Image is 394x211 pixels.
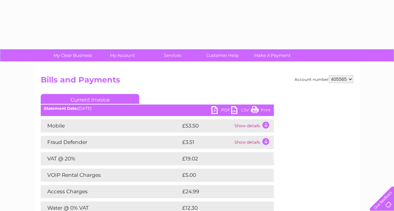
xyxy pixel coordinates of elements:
[41,152,181,165] td: VAT @ 20%
[46,49,100,61] a: My Clear Business
[181,119,233,132] td: £53.50
[231,106,251,116] a: CSV
[41,106,274,111] div: [DATE]
[181,185,261,198] td: £24.99
[211,106,231,116] a: PDF
[181,136,233,149] td: £3.51
[41,75,353,88] h2: Bills and Payments
[41,94,139,104] a: Current Invoice
[41,169,181,182] td: VOIP Rental Charges
[44,106,78,111] b: Statement Date:
[233,119,274,132] td: Show details
[41,136,181,149] td: Fraud Defender
[96,49,150,61] a: My Account
[181,152,260,165] td: £19.02
[41,185,181,198] td: Access Charges
[245,49,299,61] a: Make A Payment
[251,106,271,116] a: Print
[145,49,200,61] a: Services
[181,169,259,182] td: £5.00
[41,119,181,132] td: Mobile
[233,136,274,149] td: Show details
[295,75,353,83] div: Account number
[195,49,250,61] a: Customer Help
